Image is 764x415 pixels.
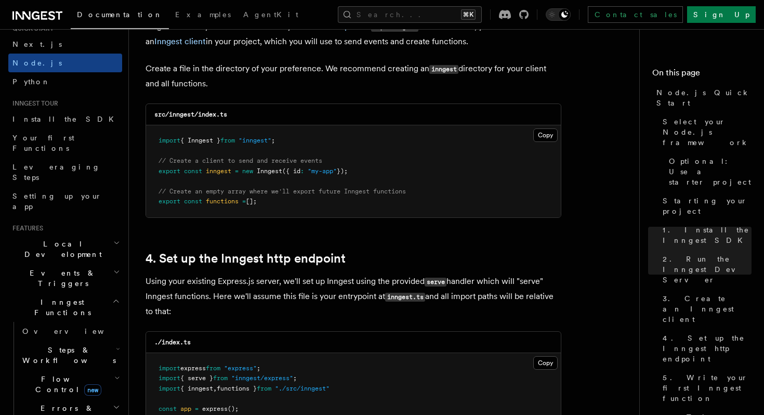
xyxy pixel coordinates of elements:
[12,163,100,181] span: Leveraging Steps
[18,341,122,370] button: Steps & Workflows
[461,9,476,20] kbd: ⌘K
[159,198,180,205] span: export
[180,365,206,372] span: express
[8,268,113,289] span: Events & Triggers
[665,152,752,191] a: Optional: Use a starter project
[658,329,752,368] a: 4. Set up the Inngest http endpoint
[159,365,180,372] span: import
[663,225,752,245] span: 1. Install the Inngest SDK
[8,72,122,91] a: Python
[202,405,228,412] span: express
[195,405,199,412] span: =
[429,65,458,74] code: inngest
[154,339,191,346] code: ./index.ts
[154,111,227,118] code: src/inngest/index.ts
[77,10,163,19] span: Documentation
[300,167,304,175] span: :
[652,67,752,83] h4: On this page
[213,374,228,382] span: from
[71,3,169,29] a: Documentation
[12,77,50,86] span: Python
[228,405,239,412] span: ();
[146,251,346,266] a: 4. Set up the Inngest http endpoint
[224,365,257,372] span: "express"
[159,374,180,382] span: import
[8,99,58,108] span: Inngest tour
[8,297,112,318] span: Inngest Functions
[12,134,74,152] span: Your first Functions
[687,6,756,23] a: Sign Up
[231,374,293,382] span: "inngest/express"
[257,385,271,392] span: from
[146,19,561,49] p: Inngest invokes your functions securely via an at . To enable that, you will create an in your pr...
[533,356,558,370] button: Copy
[206,365,220,372] span: from
[159,405,177,412] span: const
[663,293,752,325] span: 3. Create an Inngest client
[8,293,122,322] button: Inngest Functions
[663,333,752,364] span: 4. Set up the Inngest http endpoint
[12,115,120,123] span: Install the SDK
[663,254,752,285] span: 2. Run the Inngest Dev Server
[8,187,122,216] a: Setting up your app
[180,374,213,382] span: { serve }
[217,385,257,392] span: functions }
[239,137,271,144] span: "inngest"
[308,167,337,175] span: "my-app"
[146,274,561,319] p: Using your existing Express.js server, we'll set up Inngest using the provided handler which will...
[169,3,237,28] a: Examples
[658,368,752,408] a: 5. Write your first Inngest function
[8,128,122,158] a: Your first Functions
[337,167,348,175] span: });
[658,191,752,221] a: Starting your project
[257,167,282,175] span: Inngest
[12,192,102,211] span: Setting up your app
[385,293,425,302] code: inngest.ts
[180,405,191,412] span: app
[546,8,571,21] button: Toggle dark mode
[588,6,683,23] a: Contact sales
[8,54,122,72] a: Node.js
[206,198,239,205] span: functions
[175,10,231,19] span: Examples
[293,374,297,382] span: ;
[242,167,253,175] span: new
[184,167,202,175] span: const
[338,6,482,23] button: Search...⌘K
[159,188,406,195] span: // Create an empty array where we'll export future Inngest functions
[8,110,122,128] a: Install the SDK
[652,83,752,112] a: Node.js Quick Start
[669,156,752,187] span: Optional: Use a starter project
[663,196,752,216] span: Starting your project
[8,235,122,264] button: Local Development
[8,224,43,232] span: Features
[18,322,122,341] a: Overview
[242,198,246,205] span: =
[257,365,260,372] span: ;
[18,345,116,366] span: Steps & Workflows
[8,158,122,187] a: Leveraging Steps
[159,385,180,392] span: import
[237,3,305,28] a: AgentKit
[282,167,300,175] span: ({ id
[206,167,231,175] span: inngest
[154,36,206,46] a: Inngest client
[663,372,752,404] span: 5. Write your first Inngest function
[12,59,62,67] span: Node.js
[425,278,446,287] code: serve
[275,385,330,392] span: "./src/inngest"
[243,10,298,19] span: AgentKit
[159,137,180,144] span: import
[663,116,752,148] span: Select your Node.js framework
[8,264,122,293] button: Events & Triggers
[180,385,213,392] span: { inngest
[84,384,101,396] span: new
[213,385,217,392] span: ,
[18,374,114,395] span: Flow Control
[184,198,202,205] span: const
[658,289,752,329] a: 3. Create an Inngest client
[271,137,275,144] span: ;
[12,40,62,48] span: Next.js
[246,198,257,205] span: [];
[533,128,558,142] button: Copy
